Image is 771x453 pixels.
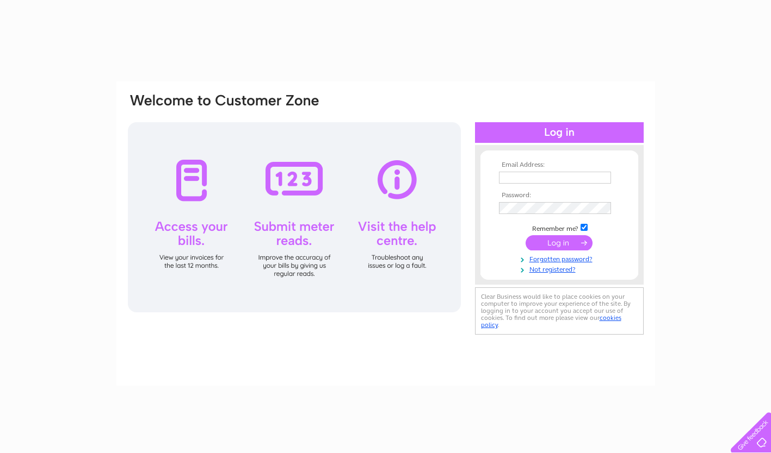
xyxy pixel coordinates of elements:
[499,263,622,274] a: Not registered?
[475,287,644,335] div: Clear Business would like to place cookies on your computer to improve your experience of the sit...
[496,161,622,169] th: Email Address:
[499,253,622,263] a: Forgotten password?
[496,192,622,199] th: Password:
[496,222,622,233] td: Remember me?
[481,314,621,329] a: cookies policy
[526,235,593,250] input: Submit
